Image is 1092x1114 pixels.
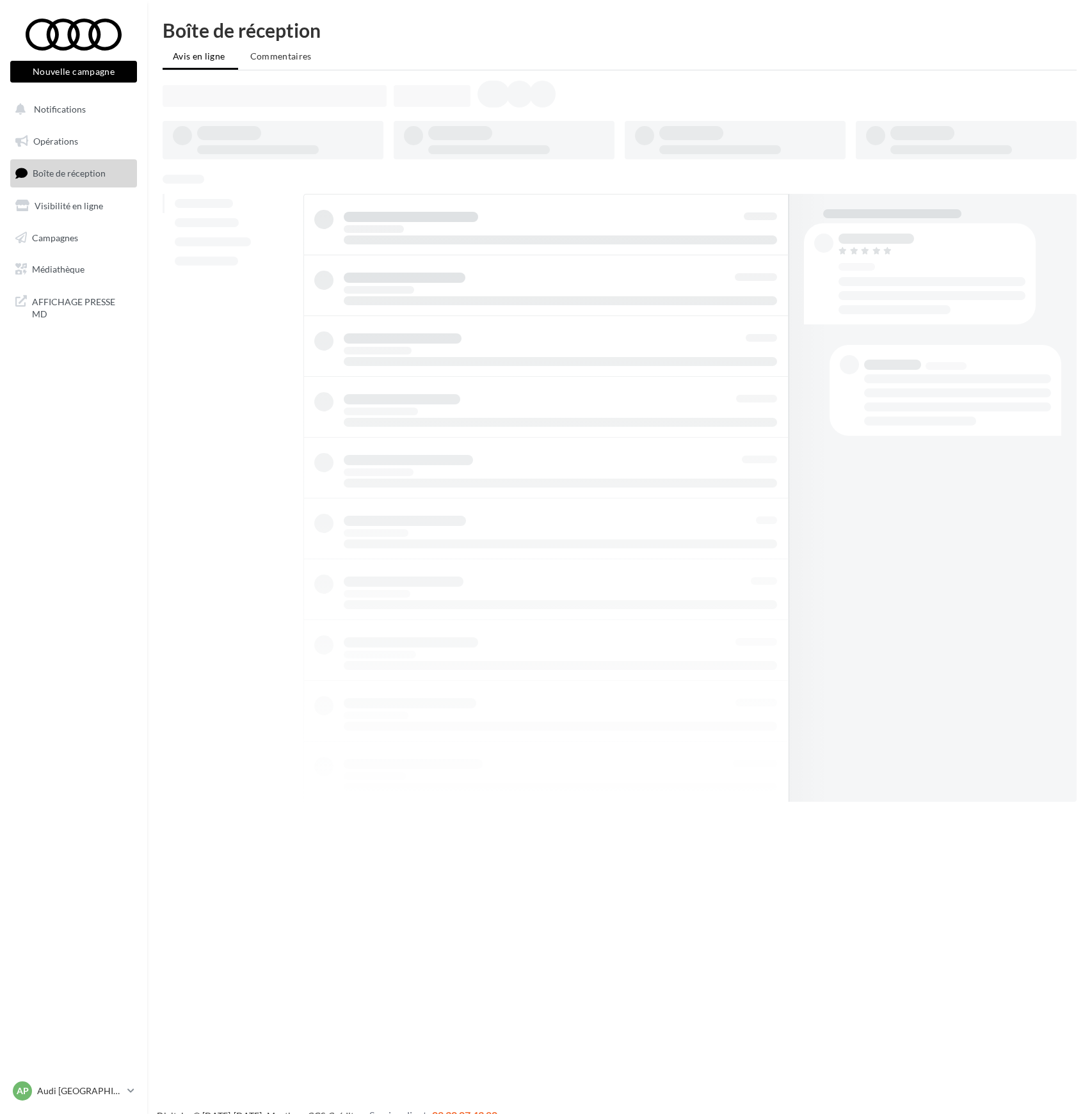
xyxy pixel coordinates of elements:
p: Audi [GEOGRAPHIC_DATA] 17 [37,1085,122,1097]
a: AFFICHAGE PRESSE MD [8,288,140,326]
a: Visibilité en ligne [8,193,140,219]
a: Opérations [8,128,140,155]
span: Notifications [34,104,86,115]
span: Campagnes [32,232,78,243]
span: Boîte de réception [33,168,106,179]
a: AP Audi [GEOGRAPHIC_DATA] 17 [10,1079,137,1103]
button: Notifications [8,96,134,123]
a: Campagnes [8,225,140,251]
span: AP [17,1085,29,1097]
span: Visibilité en ligne [35,200,103,211]
span: Opérations [33,136,78,147]
div: Boîte de réception [163,20,1077,40]
button: Nouvelle campagne [10,61,137,83]
span: AFFICHAGE PRESSE MD [32,293,132,321]
a: Médiathèque [8,256,140,283]
span: Médiathèque [32,264,84,275]
span: Commentaires [250,51,312,61]
a: Boîte de réception [8,159,140,187]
